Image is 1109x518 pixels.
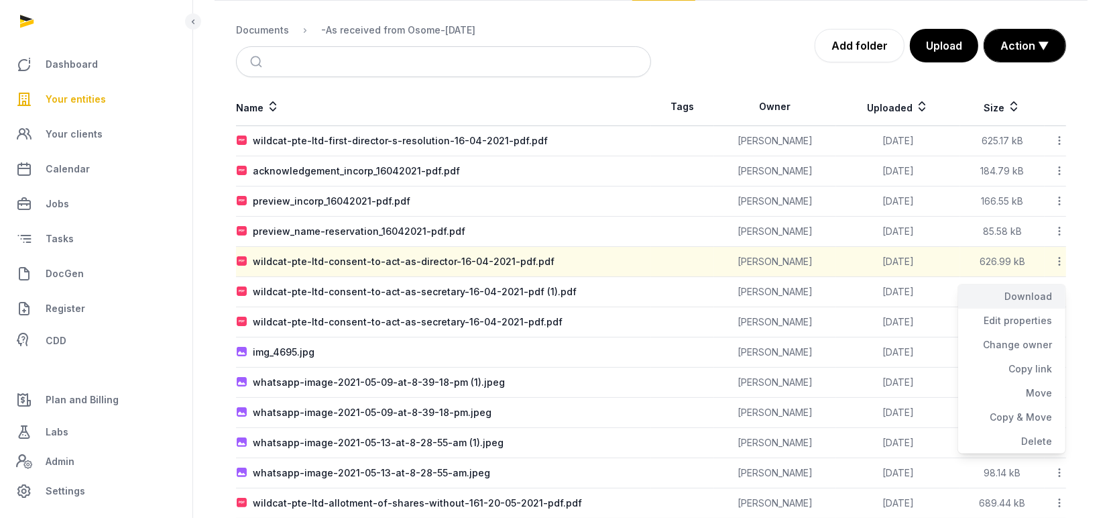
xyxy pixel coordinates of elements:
span: [DATE] [882,346,914,358]
th: Uploaded [836,88,960,126]
span: [DATE] [882,497,914,509]
a: Add folder [815,29,904,62]
td: [PERSON_NAME] [714,156,836,187]
div: Move [958,381,1065,405]
td: 625.17 kB [960,126,1045,156]
td: 166.55 kB [960,187,1045,217]
div: Copy & Move [958,405,1065,429]
span: [DATE] [882,437,914,448]
span: Calendar [46,161,90,177]
div: -As received from Osome-[DATE] [321,23,475,37]
div: preview_incorp_16042021-pdf.pdf [253,195,410,208]
a: Your clients [11,118,182,150]
td: [PERSON_NAME] [714,398,836,428]
td: [PERSON_NAME] [714,428,836,458]
div: img_4695.jpg [253,346,314,359]
div: Copy link [958,357,1065,381]
td: [PERSON_NAME] [714,126,836,156]
th: Owner [714,88,836,126]
td: 184.79 kB [960,156,1045,187]
div: acknowledgement_incorp_16042021-pdf.pdf [253,164,460,178]
span: Jobs [46,196,69,212]
a: Jobs [11,188,182,220]
a: DocGen [11,258,182,290]
td: 626.99 kB [960,247,1045,277]
a: Labs [11,416,182,448]
div: Change owner [958,333,1065,357]
img: pdf.svg [237,196,247,207]
div: Edit properties [958,309,1065,333]
span: [DATE] [882,407,914,418]
img: pdf.svg [237,166,247,176]
span: [DATE] [882,376,914,388]
div: Documents [236,23,289,37]
img: pdf.svg [237,287,247,297]
span: Settings [46,483,85,499]
div: wildcat-pte-ltd-consent-to-act-as-secretary-16-04-2021-pdf (1).pdf [253,285,577,299]
span: DocGen [46,266,84,282]
a: Admin [11,448,182,475]
span: Your entities [46,91,106,107]
img: image.svg [237,347,247,358]
td: [PERSON_NAME] [714,247,836,277]
button: Submit [242,47,274,76]
nav: Breadcrumb [236,14,651,46]
span: [DATE] [882,467,914,478]
td: [PERSON_NAME] [714,277,836,307]
a: Tasks [11,223,182,255]
a: Plan and Billing [11,384,182,416]
td: [PERSON_NAME] [714,338,836,368]
td: [PERSON_NAME] [714,187,836,217]
img: pdf.svg [237,136,247,146]
span: Dashboard [46,56,98,72]
span: [DATE] [882,195,914,207]
td: [PERSON_NAME] [714,368,836,398]
td: [PERSON_NAME] [714,458,836,488]
div: wildcat-pte-ltd-consent-to-act-as-director-16-04-2021-pdf.pdf [253,255,554,268]
div: wildcat-pte-ltd-consent-to-act-as-secretary-16-04-2021-pdf.pdf [253,315,563,329]
a: Dashboard [11,48,182,81]
a: Register [11,293,182,325]
div: preview_name-reservation_16042021-pdf.pdf [253,225,465,238]
div: wildcat-pte-ltd-allotment-of-shares-without-161-20-05-2021-pdf.pdf [253,497,582,510]
td: 85.58 kB [960,217,1045,247]
img: pdf.svg [237,226,247,237]
div: whatsapp-image-2021-05-09-at-8-39-18-pm.jpeg [253,406,491,419]
td: 98.14 kB [960,458,1045,488]
span: [DATE] [882,165,914,176]
img: pdf.svg [237,498,247,509]
span: Labs [46,424,68,440]
a: Settings [11,475,182,507]
span: Register [46,301,85,317]
img: image.svg [237,407,247,418]
div: whatsapp-image-2021-05-09-at-8-39-18-pm (1).jpeg [253,376,505,389]
img: pdf.svg [237,317,247,327]
td: [PERSON_NAME] [714,307,836,338]
span: [DATE] [882,225,914,237]
div: Download [958,284,1065,309]
img: image.svg [237,437,247,448]
a: Calendar [11,153,182,185]
td: [PERSON_NAME] [714,217,836,247]
span: Your clients [46,126,103,142]
img: image.svg [237,468,247,478]
a: Your entities [11,83,182,115]
span: [DATE] [882,256,914,267]
div: whatsapp-image-2021-05-13-at-8-28-55-am (1).jpeg [253,436,504,450]
td: 596.99 kB [960,277,1045,307]
button: Upload [910,29,978,62]
span: Plan and Billing [46,392,119,408]
span: [DATE] [882,316,914,327]
th: Size [960,88,1045,126]
th: Name [236,88,651,126]
span: CDD [46,333,66,349]
span: [DATE] [882,286,914,297]
div: whatsapp-image-2021-05-13-at-8-28-55-am.jpeg [253,466,490,480]
div: wildcat-pte-ltd-first-director-s-resolution-16-04-2021-pdf.pdf [253,134,548,148]
button: Action ▼ [984,30,1065,62]
img: image.svg [237,377,247,388]
div: Delete [958,429,1065,454]
span: Tasks [46,231,74,247]
img: pdf.svg [237,256,247,267]
th: Tags [651,88,714,126]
